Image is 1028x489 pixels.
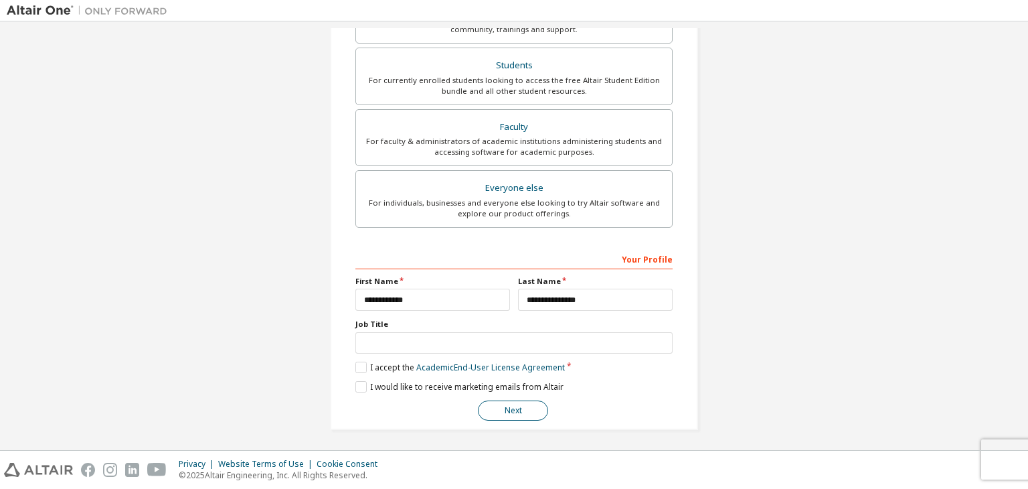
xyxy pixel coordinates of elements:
[355,248,673,269] div: Your Profile
[355,381,564,393] label: I would like to receive marketing emails from Altair
[103,463,117,477] img: instagram.svg
[125,463,139,477] img: linkedin.svg
[364,118,664,137] div: Faculty
[364,179,664,198] div: Everyone else
[355,319,673,330] label: Job Title
[416,362,565,373] a: Academic End-User License Agreement
[4,463,73,477] img: altair_logo.svg
[364,136,664,157] div: For faculty & administrators of academic institutions administering students and accessing softwa...
[81,463,95,477] img: facebook.svg
[364,56,664,75] div: Students
[364,198,664,219] div: For individuals, businesses and everyone else looking to try Altair software and explore our prod...
[7,4,174,17] img: Altair One
[317,459,385,470] div: Cookie Consent
[179,459,218,470] div: Privacy
[218,459,317,470] div: Website Terms of Use
[355,362,565,373] label: I accept the
[179,470,385,481] p: © 2025 Altair Engineering, Inc. All Rights Reserved.
[518,276,673,287] label: Last Name
[364,75,664,96] div: For currently enrolled students looking to access the free Altair Student Edition bundle and all ...
[478,401,548,421] button: Next
[147,463,167,477] img: youtube.svg
[355,276,510,287] label: First Name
